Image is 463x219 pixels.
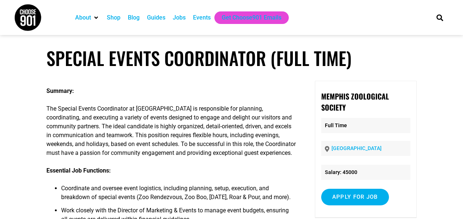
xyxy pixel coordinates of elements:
nav: Main nav [71,11,424,24]
a: Guides [147,13,165,22]
strong: Memphis Zoological Society [321,91,389,113]
strong: Summary: [46,87,74,94]
a: Events [193,13,211,22]
strong: Essential Job Functions: [46,167,111,174]
a: Get Choose901 Emails [222,13,281,22]
li: Salary: 45000 [321,165,410,180]
input: Apply for job [321,189,389,205]
a: Shop [107,13,120,22]
li: Coordinate and oversee event logistics, including planning, setup, execution, and breakdown of sp... [61,184,297,206]
div: About [71,11,103,24]
h1: Special Events Coordinator (Full Time) [46,47,417,69]
a: [GEOGRAPHIC_DATA] [332,145,382,151]
div: Search [434,11,446,24]
a: About [75,13,91,22]
p: Full Time [321,118,410,133]
a: Blog [128,13,140,22]
p: The Special Events Coordinator at [GEOGRAPHIC_DATA] is responsible for planning, coordinating, an... [46,104,297,157]
a: Jobs [173,13,186,22]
